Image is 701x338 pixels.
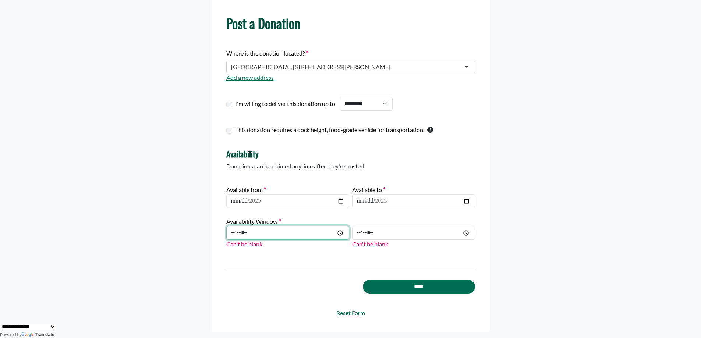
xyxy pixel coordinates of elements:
[231,63,390,71] div: [GEOGRAPHIC_DATA], [STREET_ADDRESS][PERSON_NAME]
[427,127,433,133] svg: This checkbox should only be used by warehouses donating more than one pallet of product.
[226,185,266,194] label: Available from
[226,162,475,171] p: Donations can be claimed anytime after they're posted.
[352,240,475,249] p: Can't be blank
[352,185,385,194] label: Available to
[226,15,475,31] h1: Post a Donation
[21,332,54,337] a: Translate
[21,332,35,338] img: Google Translate
[235,125,424,134] label: This donation requires a dock height, food-grade vehicle for transportation.
[235,99,337,108] label: I'm willing to deliver this donation up to:
[226,217,281,226] label: Availability Window
[226,149,475,159] h4: Availability
[226,49,308,58] label: Where is the donation located?
[226,309,475,317] a: Reset Form
[226,74,274,81] a: Add a new address
[226,240,349,249] p: Can't be blank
